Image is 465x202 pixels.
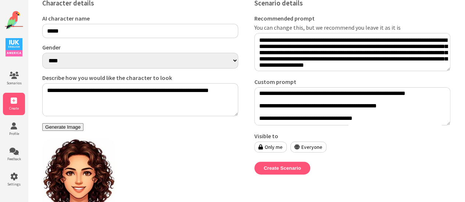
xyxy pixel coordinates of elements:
[3,157,25,161] span: Feedback
[3,182,25,187] span: Settings
[6,38,22,56] img: IUK Logo
[254,132,450,140] label: Visible to
[254,142,287,153] label: Only me
[42,15,238,22] label: AI character name
[42,44,238,51] label: Gender
[254,78,450,85] label: Custom prompt
[42,123,83,131] button: Generate Image
[3,81,25,85] span: Scenarios
[5,11,23,29] img: Website Logo
[254,15,450,22] label: Recommended prompt
[290,142,326,153] label: Everyone
[254,24,450,31] label: You can change this, but we recommend you leave it as it is
[3,106,25,111] span: Create
[254,162,310,175] button: Create Scenario
[42,74,238,81] label: Describe how you would like the character to look
[3,131,25,136] span: Profile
